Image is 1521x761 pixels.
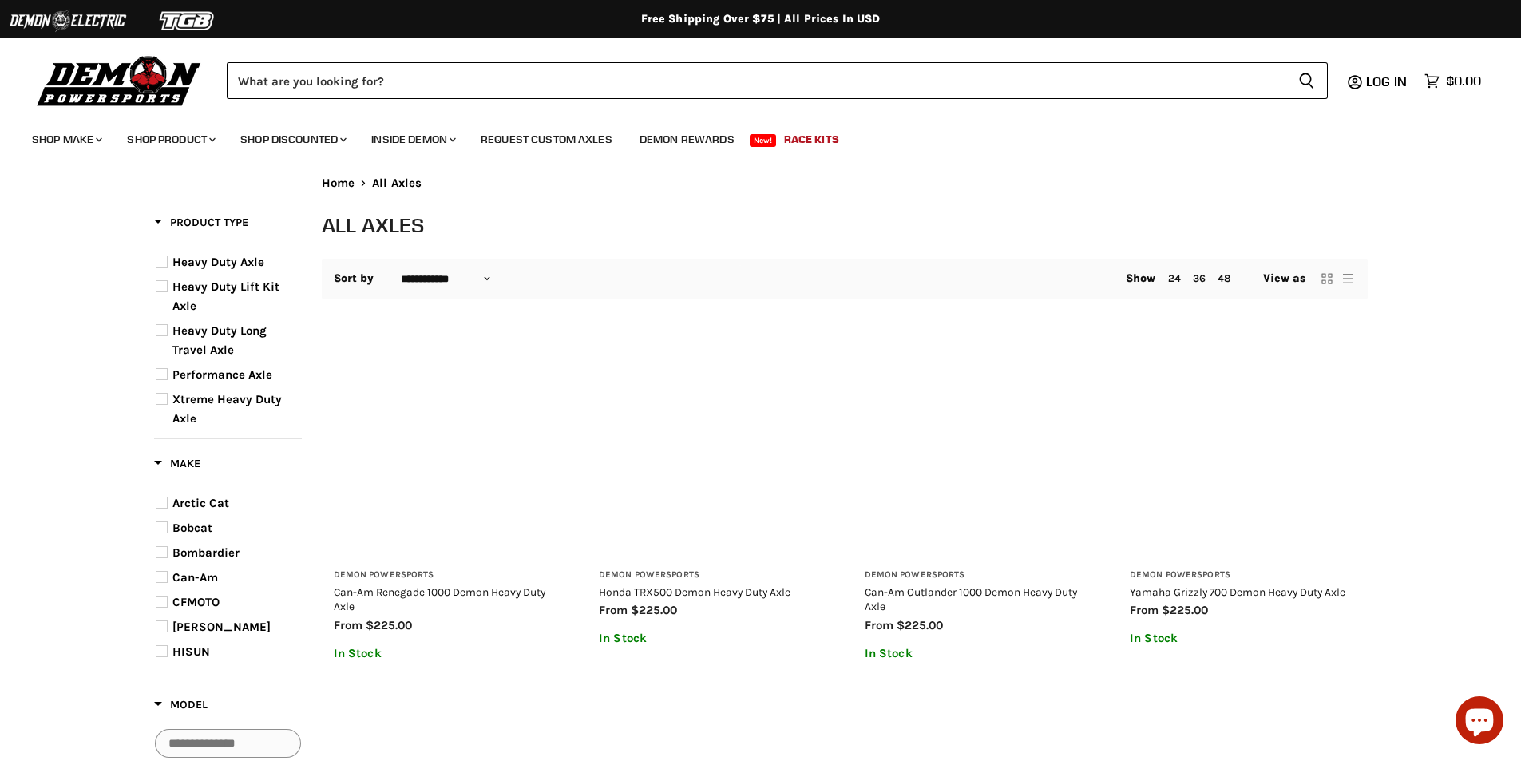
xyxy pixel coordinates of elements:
[372,176,422,190] span: All Axles
[172,496,229,510] span: Arctic Cat
[1340,271,1356,287] button: list view
[1193,272,1206,284] a: 36
[469,123,624,156] a: Request Custom Axles
[172,620,271,634] span: [PERSON_NAME]
[334,618,362,632] span: from
[865,647,1091,660] p: In Stock
[154,698,208,711] span: Model
[154,216,248,229] span: Product Type
[20,117,1477,156] ul: Main menu
[750,134,777,147] span: New!
[1366,73,1407,89] span: Log in
[599,569,825,581] h3: Demon Powersports
[20,123,112,156] a: Shop Make
[1168,272,1181,284] a: 24
[1416,69,1489,93] a: $0.00
[897,618,943,632] span: $225.00
[172,595,220,609] span: CFMOTO
[172,367,272,382] span: Performance Axle
[1126,272,1156,285] span: Show
[154,215,248,235] button: Filter by Product Type
[334,585,545,612] a: Can-Am Renegade 1000 Demon Heavy Duty Axle
[1130,585,1345,598] a: Yamaha Grizzly 700 Demon Heavy Duty Axle
[322,176,355,190] a: Home
[172,570,218,585] span: Can-Am
[599,585,790,598] a: Honda TRX500 Demon Heavy Duty Axle
[1130,569,1356,581] h3: Demon Powersports
[172,521,212,535] span: Bobcat
[1446,73,1481,89] span: $0.00
[865,332,1091,558] a: Can-Am Outlander 1000 Demon Heavy Duty Axle
[154,697,208,717] button: Filter by Model
[334,569,560,581] h3: Demon Powersports
[772,123,851,156] a: Race Kits
[1130,632,1356,645] p: In Stock
[1319,271,1335,287] button: grid view
[228,123,356,156] a: Shop Discounted
[1285,62,1328,99] button: Search
[115,123,225,156] a: Shop Product
[8,6,128,36] img: Demon Electric Logo 2
[1218,272,1230,284] a: 48
[599,332,825,558] a: Honda TRX500 Demon Heavy Duty Axle
[334,272,374,285] label: Sort by
[334,332,560,558] a: Can-Am Renegade 1000 Demon Heavy Duty Axle
[1451,696,1508,748] inbox-online-store-chat: Shopify online store chat
[322,259,1368,299] nav: Collection utilities
[865,569,1091,581] h3: Demon Powersports
[1130,332,1356,558] a: Yamaha Grizzly 700 Demon Heavy Duty Axle
[32,52,207,109] img: Demon Powersports
[172,545,240,560] span: Bombardier
[1359,74,1416,89] a: Log in
[334,647,560,660] p: In Stock
[155,729,301,758] input: Search Options
[172,279,279,313] span: Heavy Duty Lift Kit Axle
[1130,603,1159,617] span: from
[227,62,1285,99] input: Search
[366,618,412,632] span: $225.00
[172,392,282,426] span: Xtreme Heavy Duty Axle
[122,12,1400,26] div: Free Shipping Over $75 | All Prices In USD
[154,457,200,470] span: Make
[865,618,893,632] span: from
[322,212,1368,238] h1: All Axles
[1162,603,1208,617] span: $225.00
[128,6,248,36] img: TGB Logo 2
[359,123,465,156] a: Inside Demon
[154,456,200,476] button: Filter by Make
[628,123,747,156] a: Demon Rewards
[599,632,825,645] p: In Stock
[172,644,210,659] span: HISUN
[599,603,628,617] span: from
[227,62,1328,99] form: Product
[172,323,267,357] span: Heavy Duty Long Travel Axle
[172,255,264,269] span: Heavy Duty Axle
[1263,272,1306,285] span: View as
[631,603,677,617] span: $225.00
[322,176,1368,190] nav: Breadcrumbs
[865,585,1077,612] a: Can-Am Outlander 1000 Demon Heavy Duty Axle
